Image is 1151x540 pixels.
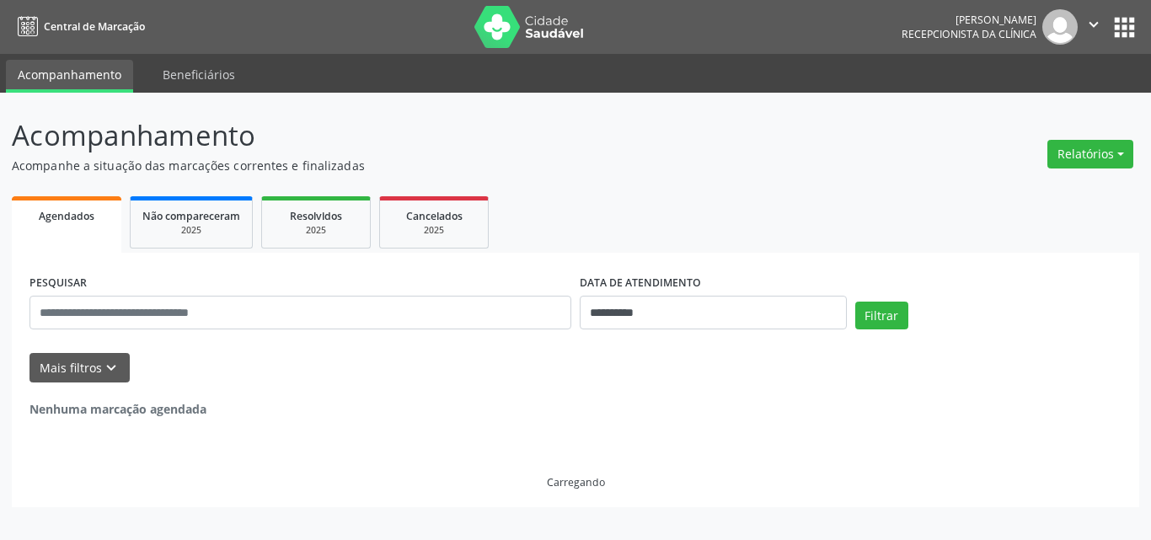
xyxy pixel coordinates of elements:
div: [PERSON_NAME] [902,13,1036,27]
span: Central de Marcação [44,19,145,34]
i: keyboard_arrow_down [102,359,120,377]
div: 2025 [274,224,358,237]
label: PESQUISAR [29,270,87,297]
button: Mais filtroskeyboard_arrow_down [29,353,130,382]
span: Recepcionista da clínica [902,27,1036,41]
span: Agendados [39,209,94,223]
div: Carregando [547,475,605,489]
button: Filtrar [855,302,908,330]
strong: Nenhuma marcação agendada [29,401,206,417]
label: DATA DE ATENDIMENTO [580,270,701,297]
span: Cancelados [406,209,463,223]
div: 2025 [392,224,476,237]
button:  [1078,9,1110,45]
p: Acompanhe a situação das marcações correntes e finalizadas [12,157,801,174]
img: img [1042,9,1078,45]
a: Central de Marcação [12,13,145,40]
div: 2025 [142,224,240,237]
button: apps [1110,13,1139,42]
i:  [1084,15,1103,34]
button: Relatórios [1047,140,1133,168]
a: Acompanhamento [6,60,133,93]
a: Beneficiários [151,60,247,89]
span: Não compareceram [142,209,240,223]
p: Acompanhamento [12,115,801,157]
span: Resolvidos [290,209,342,223]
